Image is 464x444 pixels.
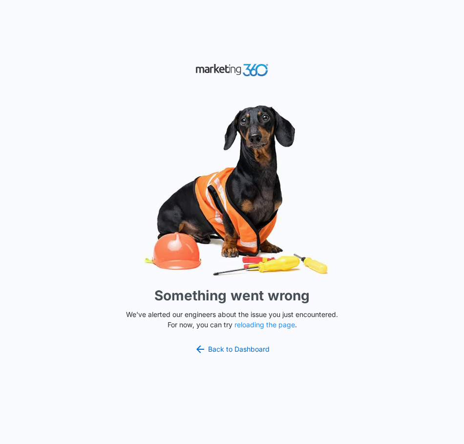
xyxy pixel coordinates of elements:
[234,321,295,329] button: reloading the page
[194,343,270,355] a: Back to Dashboard
[154,285,310,306] h1: Something went wrong
[122,309,342,330] p: We've alerted our engineers about the issue you just encountered. For now, you can try .
[85,99,379,281] img: Sad Dog
[195,62,269,79] img: Marketing 360 Logo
